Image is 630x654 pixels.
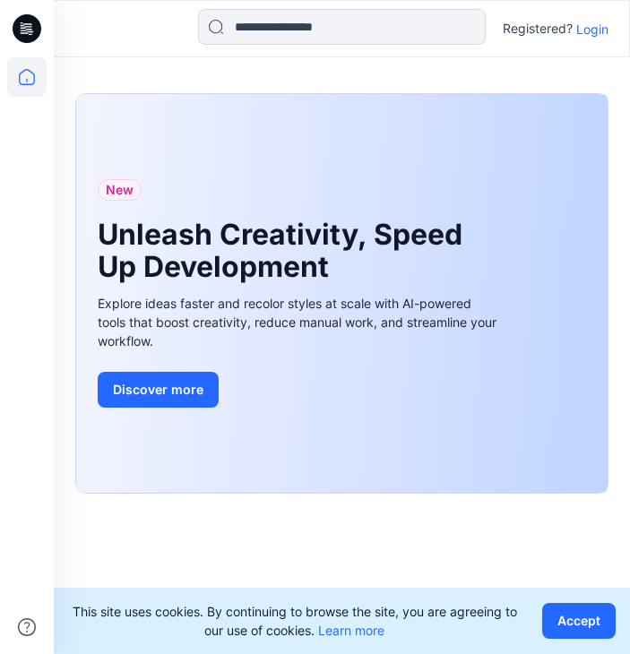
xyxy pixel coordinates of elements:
[98,372,501,408] a: Discover more
[576,20,608,39] p: Login
[98,219,474,283] h1: Unleash Creativity, Speed Up Development
[98,294,501,350] div: Explore ideas faster and recolor styles at scale with AI-powered tools that boost creativity, red...
[542,603,616,639] button: Accept
[318,623,384,638] a: Learn more
[68,602,521,640] p: This site uses cookies. By continuing to browse the site, you are agreeing to our use of cookies.
[106,179,134,201] span: New
[503,18,573,39] p: Registered?
[98,372,219,408] button: Discover more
